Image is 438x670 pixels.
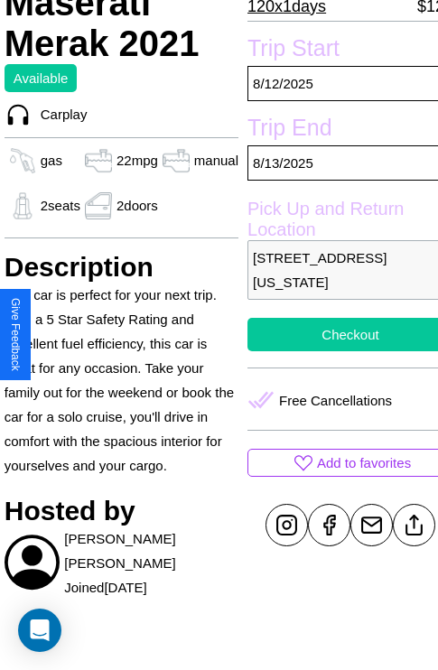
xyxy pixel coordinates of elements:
[5,496,238,526] h3: Hosted by
[317,451,411,475] p: Add to favorites
[41,193,80,218] p: 2 seats
[5,252,238,283] h3: Description
[194,148,238,172] p: manual
[5,192,41,219] img: gas
[64,575,146,600] p: Joined [DATE]
[18,609,61,652] div: Open Intercom Messenger
[5,147,41,174] img: gas
[158,147,194,174] img: gas
[9,298,22,371] div: Give Feedback
[32,102,88,126] p: Carplay
[41,148,62,172] p: gas
[116,148,158,172] p: 22 mpg
[14,66,69,90] p: Available
[5,283,238,478] p: This car is perfect for your next trip. With a 5 Star Safety Rating and excellent fuel efficiency...
[80,147,116,174] img: gas
[279,388,392,413] p: Free Cancellations
[80,192,116,219] img: gas
[64,526,238,575] p: [PERSON_NAME] [PERSON_NAME]
[116,193,158,218] p: 2 doors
